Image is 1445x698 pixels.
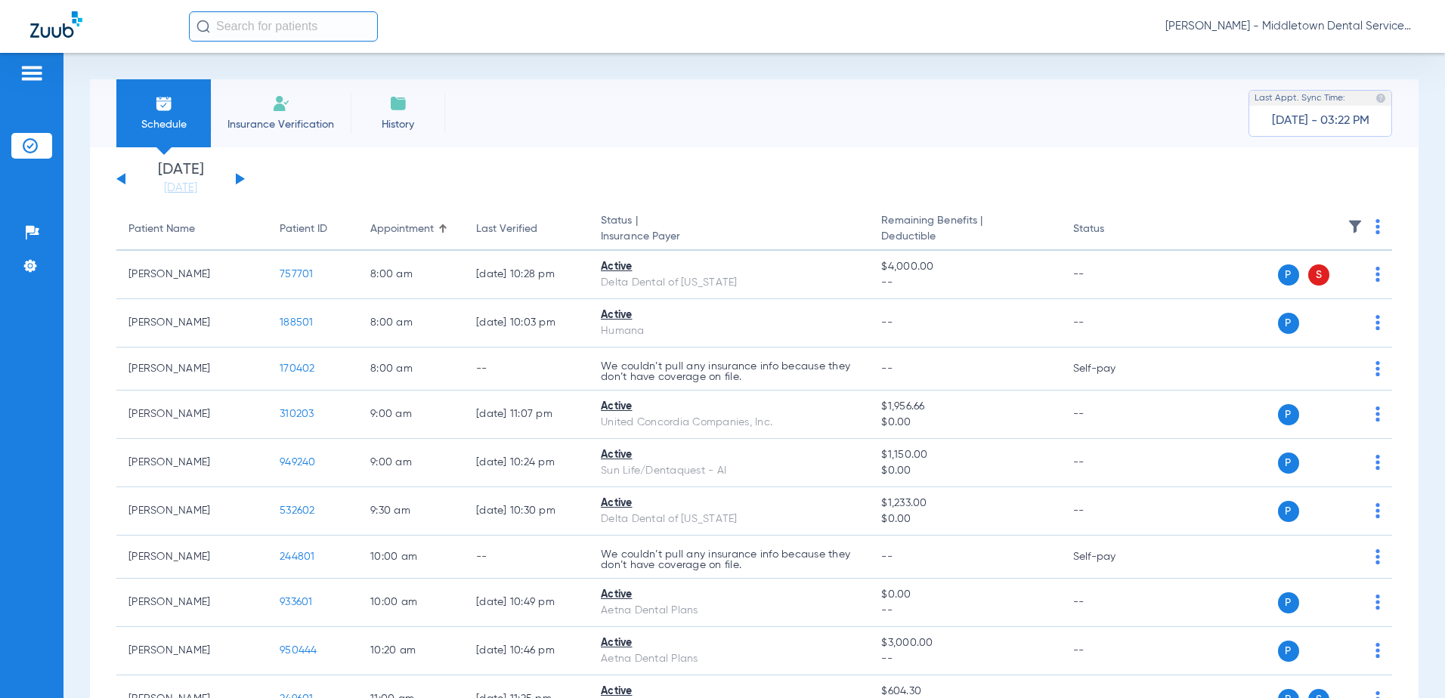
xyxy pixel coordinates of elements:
[476,221,537,237] div: Last Verified
[358,487,464,536] td: 9:30 AM
[1278,313,1299,334] span: P
[1061,536,1163,579] td: Self-pay
[1061,299,1163,347] td: --
[881,415,1048,431] span: $0.00
[116,439,268,487] td: [PERSON_NAME]
[116,536,268,579] td: [PERSON_NAME]
[881,399,1048,415] span: $1,956.66
[1375,406,1380,422] img: group-dot-blue.svg
[30,11,82,38] img: Zuub Logo
[464,439,589,487] td: [DATE] 10:24 PM
[601,399,857,415] div: Active
[1278,501,1299,522] span: P
[1061,579,1163,627] td: --
[1348,219,1363,234] img: filter.svg
[116,391,268,439] td: [PERSON_NAME]
[358,299,464,347] td: 8:00 AM
[881,603,1048,619] span: --
[464,536,589,579] td: --
[135,181,226,196] a: [DATE]
[272,94,290,113] img: Manual Insurance Verification
[1272,113,1369,128] span: [DATE] - 03:22 PM
[1061,487,1163,536] td: --
[280,409,314,419] span: 310203
[1375,93,1386,103] img: last sync help info
[358,391,464,439] td: 9:00 AM
[1369,625,1445,698] iframe: Chat Widget
[464,627,589,675] td: [DATE] 10:46 PM
[1375,315,1380,330] img: group-dot-blue.svg
[464,251,589,299] td: [DATE] 10:28 PM
[1278,404,1299,425] span: P
[358,579,464,627] td: 10:00 AM
[589,208,869,251] th: Status |
[881,587,1048,603] span: $0.00
[1375,455,1380,470] img: group-dot-blue.svg
[189,11,378,42] input: Search for patients
[601,587,857,603] div: Active
[1061,439,1163,487] td: --
[1375,503,1380,518] img: group-dot-blue.svg
[116,347,268,391] td: [PERSON_NAME]
[601,275,857,291] div: Delta Dental of [US_STATE]
[280,363,315,374] span: 170402
[155,94,173,113] img: Schedule
[358,536,464,579] td: 10:00 AM
[116,487,268,536] td: [PERSON_NAME]
[1165,19,1415,34] span: [PERSON_NAME] - Middletown Dental Services
[128,221,195,237] div: Patient Name
[389,94,407,113] img: History
[358,251,464,299] td: 8:00 AM
[601,635,857,651] div: Active
[1278,592,1299,613] span: P
[601,603,857,619] div: Aetna Dental Plans
[881,259,1048,275] span: $4,000.00
[280,505,315,516] span: 532602
[601,361,857,382] p: We couldn’t pull any insurance info because they don’t have coverage on file.
[881,229,1048,245] span: Deductible
[128,221,255,237] div: Patient Name
[280,317,314,328] span: 188501
[1061,627,1163,675] td: --
[1375,219,1380,234] img: group-dot-blue.svg
[280,221,346,237] div: Patient ID
[601,323,857,339] div: Humana
[464,391,589,439] td: [DATE] 11:07 PM
[601,259,857,275] div: Active
[280,551,315,562] span: 244801
[280,221,327,237] div: Patient ID
[1375,267,1380,282] img: group-dot-blue.svg
[881,317,893,328] span: --
[601,511,857,527] div: Delta Dental of [US_STATE]
[116,299,268,347] td: [PERSON_NAME]
[1278,264,1299,286] span: P
[601,307,857,323] div: Active
[1061,208,1163,251] th: Status
[464,347,589,391] td: --
[1061,347,1163,391] td: Self-pay
[1308,264,1329,286] span: S
[464,487,589,536] td: [DATE] 10:30 PM
[881,463,1048,479] span: $0.00
[196,20,210,33] img: Search Icon
[280,597,313,607] span: 933601
[601,651,857,667] div: Aetna Dental Plans
[370,221,452,237] div: Appointment
[280,645,317,656] span: 950444
[601,229,857,245] span: Insurance Payer
[358,347,464,391] td: 8:00 AM
[1375,595,1380,610] img: group-dot-blue.svg
[358,439,464,487] td: 9:00 AM
[135,162,226,196] li: [DATE]
[464,299,589,347] td: [DATE] 10:03 PM
[1278,641,1299,662] span: P
[1061,391,1163,439] td: --
[116,579,268,627] td: [PERSON_NAME]
[601,447,857,463] div: Active
[476,221,577,237] div: Last Verified
[362,117,434,132] span: History
[280,269,314,280] span: 757701
[1255,91,1345,106] span: Last Appt. Sync Time:
[881,275,1048,291] span: --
